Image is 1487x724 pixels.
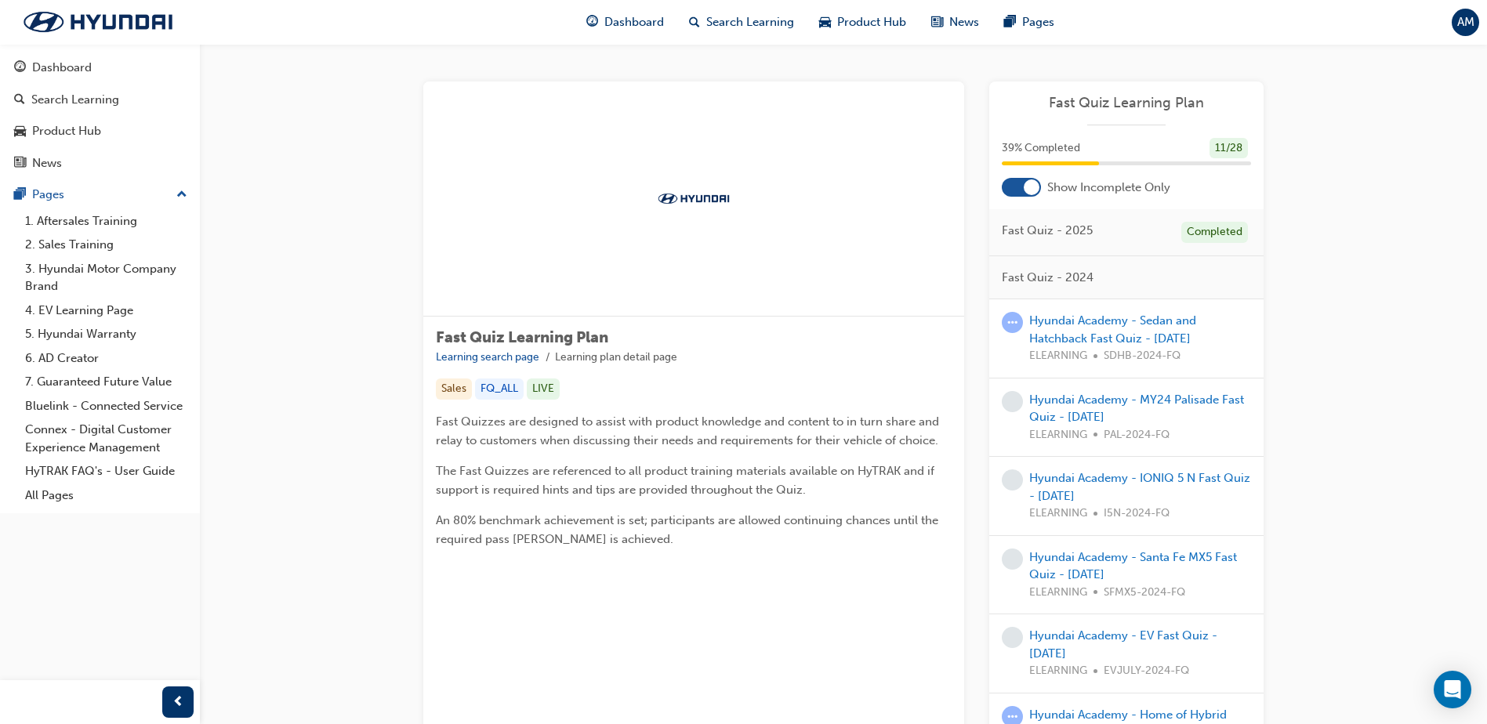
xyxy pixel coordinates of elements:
span: ELEARNING [1029,584,1087,602]
span: up-icon [176,185,187,205]
a: car-iconProduct Hub [807,6,919,38]
span: prev-icon [172,693,184,712]
span: pages-icon [1004,13,1016,32]
a: HyTRAK FAQ's - User Guide [19,459,194,483]
span: guage-icon [586,13,598,32]
span: car-icon [14,125,26,139]
span: Fast Quiz - 2024 [1002,269,1093,287]
a: 2. Sales Training [19,233,194,257]
a: Connex - Digital Customer Experience Management [19,418,194,459]
span: search-icon [689,13,700,32]
span: ELEARNING [1029,505,1087,523]
span: learningRecordVerb_NONE-icon [1002,469,1023,491]
a: Hyundai Academy - MY24 Palisade Fast Quiz - [DATE] [1029,393,1244,425]
div: Search Learning [31,91,119,109]
div: Dashboard [32,59,92,77]
li: Learning plan detail page [555,349,677,367]
span: SFMX5-2024-FQ [1104,584,1185,602]
span: I5N-2024-FQ [1104,505,1170,523]
a: Dashboard [6,53,194,82]
span: Product Hub [837,13,906,31]
span: Dashboard [604,13,664,31]
span: 39 % Completed [1002,139,1080,157]
span: pages-icon [14,188,26,202]
span: EVJULY-2024-FQ [1104,662,1189,680]
img: Trak [8,5,188,38]
a: Hyundai Academy - Sedan and Hatchback Fast Quiz - [DATE] [1029,313,1196,346]
a: Hyundai Academy - Santa Fe MX5 Fast Quiz - [DATE] [1029,550,1237,582]
div: FQ_ALL [475,378,524,400]
span: The Fast Quizzes are referenced to all product training materials available on HyTRAK and if supp... [436,464,938,497]
a: Bluelink - Connected Service [19,394,194,418]
button: Pages [6,180,194,209]
a: search-iconSearch Learning [676,6,807,38]
a: guage-iconDashboard [574,6,676,38]
span: SDHB-2024-FQ [1104,347,1181,365]
a: 6. AD Creator [19,346,194,371]
span: Fast Quizzes are designed to assist with product knowledge and content to in turn share and relay... [436,414,942,447]
span: learningRecordVerb_NONE-icon [1002,627,1023,648]
span: learningRecordVerb_NONE-icon [1002,548,1023,570]
a: Hyundai Academy - IONIQ 5 N Fast Quiz - [DATE] [1029,471,1250,503]
span: Fast Quiz - 2025 [1002,222,1093,240]
a: 5. Hyundai Warranty [19,322,194,346]
a: All Pages [19,483,194,508]
span: PAL-2024-FQ [1104,426,1170,444]
span: car-icon [819,13,831,32]
a: 7. Guaranteed Future Value [19,370,194,394]
a: Product Hub [6,117,194,146]
div: LIVE [527,378,560,400]
img: Trak [651,190,737,206]
div: News [32,154,62,172]
span: An 80% benchmark achievement is set; participants are allowed continuing chances until the requir... [436,513,941,546]
span: learningRecordVerb_ATTEMPT-icon [1002,312,1023,333]
a: 3. Hyundai Motor Company Brand [19,257,194,299]
span: news-icon [931,13,943,32]
a: Learning search page [436,350,539,364]
span: learningRecordVerb_NONE-icon [1002,391,1023,412]
span: Fast Quiz Learning Plan [436,328,608,346]
a: News [6,149,194,178]
div: Open Intercom Messenger [1434,671,1471,708]
a: 4. EV Learning Page [19,299,194,323]
a: Hyundai Academy - EV Fast Quiz - [DATE] [1029,628,1217,661]
div: Sales [436,378,472,400]
a: Fast Quiz Learning Plan [1002,94,1251,112]
span: ELEARNING [1029,662,1087,680]
span: Show Incomplete Only [1047,179,1170,197]
button: DashboardSearch LearningProduct HubNews [6,50,194,180]
span: Search Learning [706,13,794,31]
a: 1. Aftersales Training [19,209,194,233]
button: AM [1452,9,1479,36]
span: ELEARNING [1029,426,1087,444]
a: news-iconNews [919,6,992,38]
span: AM [1457,13,1474,31]
span: news-icon [14,157,26,171]
div: Completed [1181,222,1248,243]
span: Pages [1022,13,1054,31]
div: Pages [32,186,64,204]
span: News [949,13,979,31]
span: search-icon [14,93,25,107]
a: Search Learning [6,85,194,114]
span: ELEARNING [1029,347,1087,365]
div: 11 / 28 [1210,138,1248,159]
div: Product Hub [32,122,101,140]
a: pages-iconPages [992,6,1067,38]
span: guage-icon [14,61,26,75]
